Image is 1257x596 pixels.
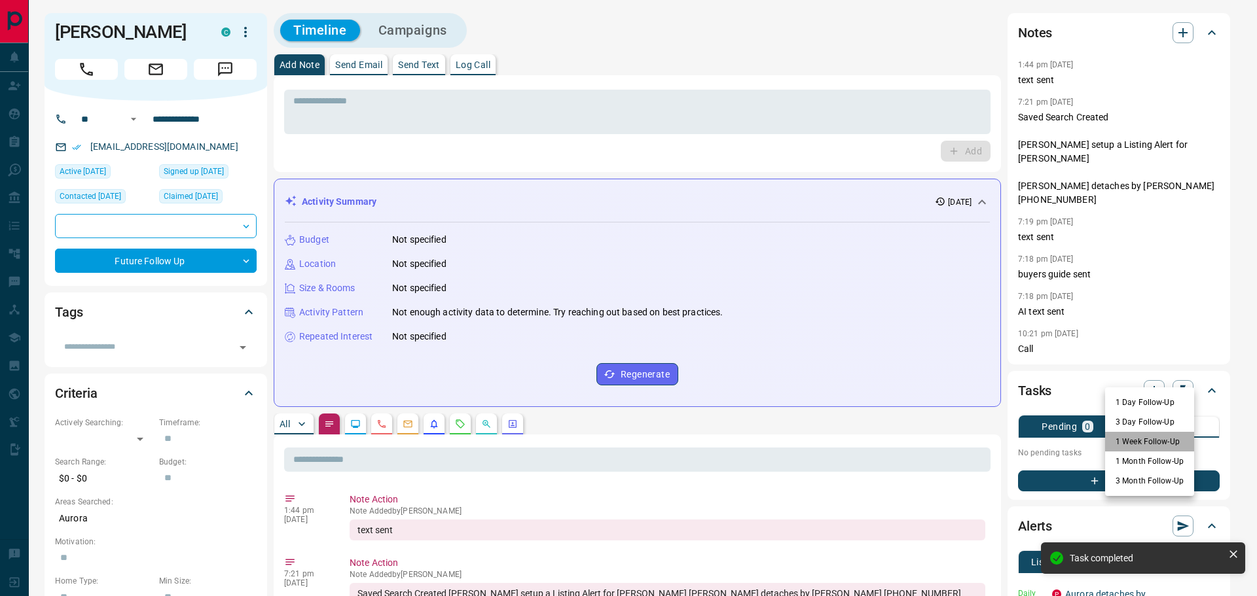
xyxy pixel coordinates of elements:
li: 3 Month Follow-Up [1105,471,1194,491]
li: 1 Month Follow-Up [1105,451,1194,471]
li: 1 Day Follow-Up [1105,393,1194,412]
li: 3 Day Follow-Up [1105,412,1194,432]
li: 1 Week Follow-Up [1105,432,1194,451]
div: Task completed [1070,553,1223,563]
